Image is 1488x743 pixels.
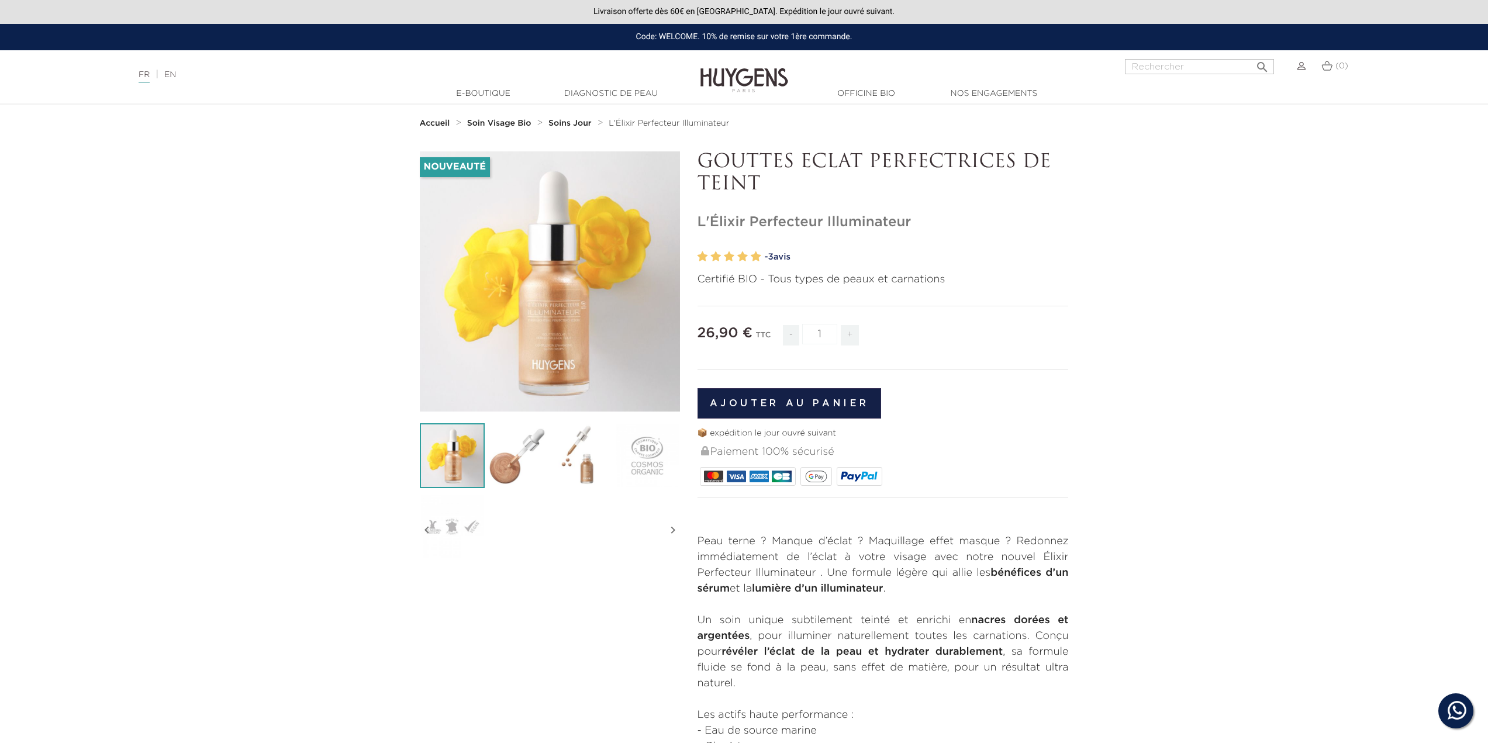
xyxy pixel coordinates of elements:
[772,471,791,482] img: CB_NATIONALE
[752,583,883,594] strong: lumière d’un illuminateur
[609,119,729,128] a: L'Élixir Perfecteur Illuminateur
[420,119,450,127] strong: Accueil
[698,214,1069,231] h1: L'Élixir Perfecteur Illuminateur
[698,427,1069,440] p: 📦 expédition le jour ouvré suivant
[548,119,592,127] strong: Soins Jour
[698,707,1069,723] p: Les actifs haute performance :
[1335,62,1348,70] span: (0)
[841,325,859,345] span: +
[1252,56,1273,71] button: 
[698,272,1069,288] p: Certifié BIO - Tous types de peaux et carnations
[755,323,771,354] div: TTC
[808,88,925,100] a: Officine Bio
[698,534,1069,597] p: Peau terne ? Manque d’éclat ? Maquillage effet masque ? Redonnez immédiatement de l’éclat à votre...
[698,151,1069,196] p: GOUTTES ECLAT PERFECTRICES DE TEINT
[139,71,150,83] a: FR
[420,501,434,559] i: 
[727,471,746,482] img: VISA
[704,471,723,482] img: MASTERCARD
[133,68,611,82] div: |
[420,157,490,177] li: Nouveauté
[698,388,882,419] button: Ajouter au panier
[765,248,1069,266] a: -3avis
[935,88,1052,100] a: Nos engagements
[467,119,531,127] strong: Soin Visage Bio
[724,248,734,265] label: 3
[737,248,748,265] label: 4
[420,423,485,488] img: L'Élixir Perfecteur Illuminateur
[698,568,1069,594] strong: bénéfices d’un sérum
[721,647,1003,657] strong: révéler l’éclat de la peau et hydrater durablement
[698,723,1069,739] li: - Eau de source marine
[751,248,761,265] label: 5
[698,326,753,340] span: 26,90 €
[425,88,542,100] a: E-Boutique
[700,49,788,94] img: Huygens
[666,501,680,559] i: 
[548,119,594,128] a: Soins Jour
[710,248,721,265] label: 2
[783,325,799,345] span: -
[164,71,176,79] a: EN
[802,324,837,344] input: Quantité
[553,88,669,100] a: Diagnostic de peau
[805,471,827,482] img: google_pay
[1255,57,1269,71] i: 
[698,248,708,265] label: 1
[750,471,769,482] img: AMEX
[467,119,534,128] a: Soin Visage Bio
[420,119,453,128] a: Accueil
[768,253,773,261] span: 3
[700,440,1069,465] div: Paiement 100% sécurisé
[698,615,1069,641] strong: nacres dorées et argentées
[1125,59,1274,74] input: Rechercher
[701,446,709,455] img: Paiement 100% sécurisé
[609,119,729,127] span: L'Élixir Perfecteur Illuminateur
[698,613,1069,692] p: Un soin unique subtilement teinté et enrichi en , pour illuminer naturellement toutes les carnati...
